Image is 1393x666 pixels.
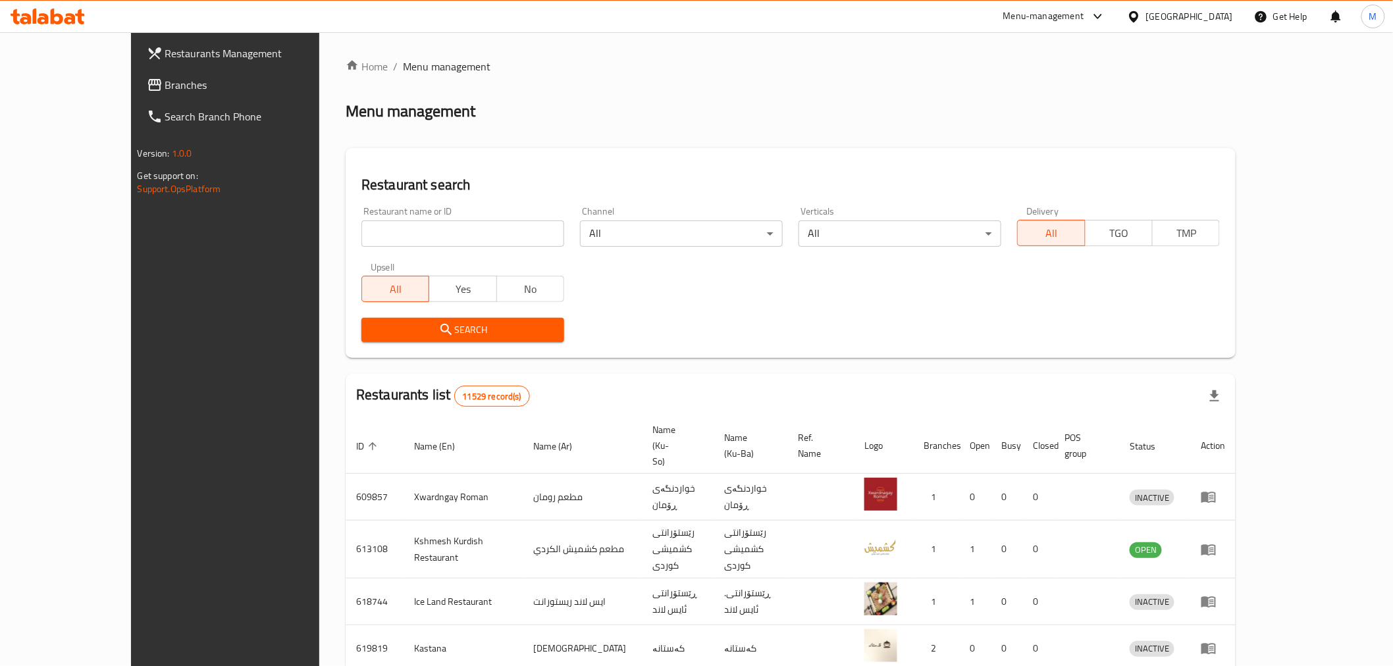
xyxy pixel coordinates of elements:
[523,521,642,578] td: مطعم كشميش الكردي
[1091,224,1147,243] span: TGO
[404,474,523,521] td: Xwardngay Roman
[165,45,353,61] span: Restaurants Management
[642,474,714,521] td: خواردنگەی ڕۆمان
[1003,9,1084,24] div: Menu-management
[1085,220,1153,246] button: TGO
[1130,641,1174,657] div: INACTIVE
[346,59,388,74] a: Home
[138,180,221,197] a: Support.OpsPlatform
[864,478,897,511] img: Xwardngay Roman
[991,521,1022,578] td: 0
[403,59,490,74] span: Menu management
[1130,438,1172,454] span: Status
[959,521,991,578] td: 1
[1130,594,1174,609] span: INACTIVE
[523,474,642,521] td: مطعم رومان
[864,530,897,563] img: Kshmesh Kurdish Restaurant
[371,263,395,272] label: Upsell
[404,521,523,578] td: Kshmesh Kurdish Restaurant
[1199,380,1230,412] div: Export file
[1158,224,1215,243] span: TMP
[523,578,642,625] td: ايس لاند ريستورانت
[361,220,564,247] input: Search for restaurant name or ID..
[799,220,1001,247] div: All
[454,386,530,407] div: Total records count
[1369,9,1377,24] span: M
[959,418,991,474] th: Open
[959,578,991,625] td: 1
[580,220,783,247] div: All
[372,322,554,338] span: Search
[346,521,404,578] td: 613108
[991,578,1022,625] td: 0
[356,438,381,454] span: ID
[1201,542,1225,557] div: Menu
[1130,641,1174,656] span: INACTIVE
[393,59,398,74] li: /
[864,629,897,662] img: Kastana
[724,430,772,461] span: Name (Ku-Ba)
[1130,490,1174,505] div: INACTIVE
[414,438,472,454] span: Name (En)
[165,77,353,93] span: Branches
[1201,489,1225,505] div: Menu
[1152,220,1220,246] button: TMP
[1023,224,1080,243] span: All
[642,578,714,625] td: ڕێستۆرانتی ئایس لاند
[346,578,404,625] td: 618744
[864,582,897,615] img: Ice Land Restaurant
[404,578,523,625] td: Ice Land Restaurant
[798,430,838,461] span: Ref. Name
[959,474,991,521] td: 0
[136,101,363,132] a: Search Branch Phone
[1146,9,1233,24] div: [GEOGRAPHIC_DATA]
[714,474,787,521] td: خواردنگەی ڕۆمان
[165,109,353,124] span: Search Branch Phone
[1130,490,1174,505] span: INACTIVE
[356,385,530,407] h2: Restaurants list
[361,175,1220,195] h2: Restaurant search
[455,390,529,403] span: 11529 record(s)
[346,101,475,122] h2: Menu management
[361,276,429,302] button: All
[346,59,1236,74] nav: breadcrumb
[138,167,198,184] span: Get support on:
[913,474,959,521] td: 1
[172,145,192,162] span: 1.0.0
[991,474,1022,521] td: 0
[652,422,698,469] span: Name (Ku-So)
[346,474,404,521] td: 609857
[361,318,564,342] button: Search
[1130,542,1162,557] span: OPEN
[1064,430,1103,461] span: POS group
[138,145,170,162] span: Version:
[502,280,559,299] span: No
[642,521,714,578] td: رێستۆرانتی کشمیشى كوردى
[136,38,363,69] a: Restaurants Management
[136,69,363,101] a: Branches
[714,521,787,578] td: رێستۆرانتی کشمیشى كوردى
[1201,594,1225,609] div: Menu
[913,521,959,578] td: 1
[1022,418,1054,474] th: Closed
[1190,418,1236,474] th: Action
[1022,578,1054,625] td: 0
[434,280,491,299] span: Yes
[1017,220,1085,246] button: All
[496,276,564,302] button: No
[1022,521,1054,578] td: 0
[913,418,959,474] th: Branches
[991,418,1022,474] th: Busy
[1201,640,1225,656] div: Menu
[1022,474,1054,521] td: 0
[714,578,787,625] td: .ڕێستۆرانتی ئایس لاند
[429,276,496,302] button: Yes
[854,418,913,474] th: Logo
[367,280,424,299] span: All
[1026,207,1059,216] label: Delivery
[533,438,589,454] span: Name (Ar)
[913,578,959,625] td: 1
